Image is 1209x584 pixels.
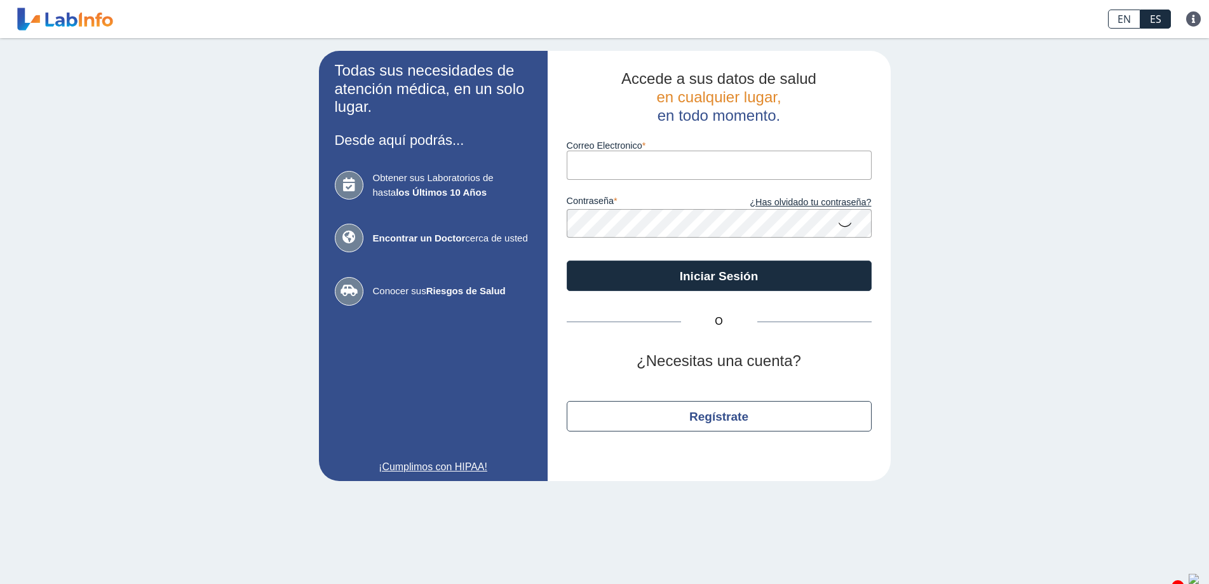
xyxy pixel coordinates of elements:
h3: Desde aquí podrás... [335,132,532,148]
a: ¿Has olvidado tu contraseña? [719,196,872,210]
a: ¡Cumplimos con HIPAA! [335,459,532,475]
label: Correo Electronico [567,140,872,151]
span: O [681,314,757,329]
h2: ¿Necesitas una cuenta? [567,352,872,370]
span: en todo momento. [658,107,780,124]
b: los Últimos 10 Años [396,187,487,198]
img: LexisNexis-white.svg [1189,574,1199,584]
a: EN [1108,10,1140,29]
b: Encontrar un Doctor [373,233,466,243]
h2: Todas sus necesidades de atención médica, en un solo lugar. [335,62,532,116]
label: contraseña [567,196,719,210]
a: ES [1140,10,1171,29]
b: Riesgos de Salud [426,285,506,296]
button: Regístrate [567,401,872,431]
span: cerca de usted [373,231,532,246]
span: en cualquier lugar, [656,88,781,105]
span: Conocer sus [373,284,532,299]
span: Obtener sus Laboratorios de hasta [373,171,532,200]
button: Iniciar Sesión [567,261,872,291]
span: Accede a sus datos de salud [621,70,816,87]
